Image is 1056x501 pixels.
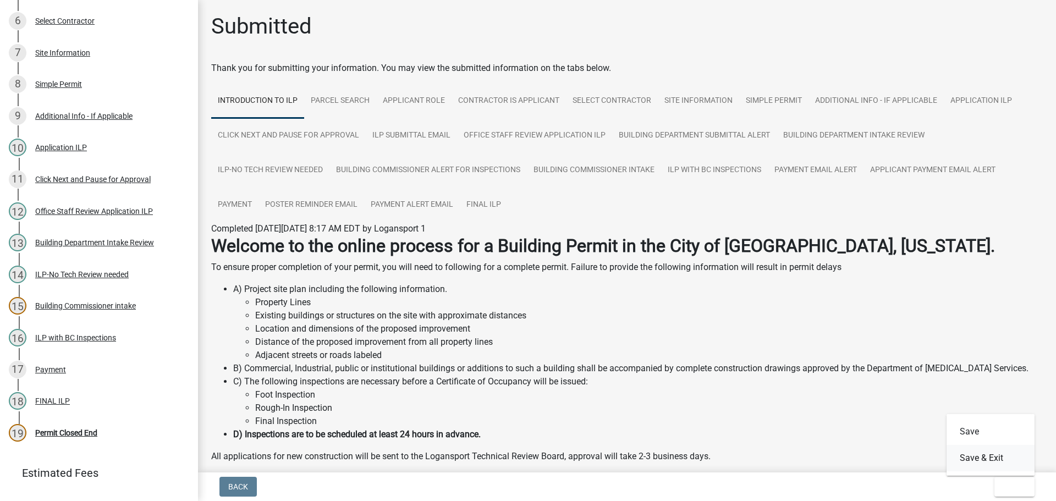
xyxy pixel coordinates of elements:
[9,392,26,410] div: 18
[947,414,1035,476] div: Exit
[452,84,566,119] a: Contractor is Applicant
[211,84,304,119] a: Introduction to ILP
[9,462,180,484] a: Estimated Fees
[777,118,931,153] a: Building Department Intake Review
[566,84,658,119] a: Select Contractor
[366,118,457,153] a: ILP Submittal Email
[228,482,248,491] span: Back
[9,424,26,442] div: 19
[211,450,1043,463] p: All applications for new construction will be sent to the Logansport Technical Review Board, appr...
[9,107,26,125] div: 9
[658,84,739,119] a: Site Information
[376,84,452,119] a: Applicant Role
[739,84,809,119] a: Simple Permit
[255,309,1043,322] li: Existing buildings or structures on the site with approximate distances
[35,271,129,278] div: ILP-No Tech Review needed
[457,118,612,153] a: Office Staff Review Application ILP
[35,334,116,342] div: ILP with BC Inspections
[809,84,944,119] a: Additional Info - If Applicable
[35,49,90,57] div: Site Information
[233,362,1043,375] li: B) Commercial, Industrial, public or institutional buildings or additions to such a building shal...
[35,17,95,25] div: Select Contractor
[35,207,153,215] div: Office Staff Review Application ILP
[233,283,1043,362] li: A) Project site plan including the following information.
[255,388,1043,401] li: Foot Inspection
[9,139,26,156] div: 10
[211,261,1043,274] p: To ensure proper completion of your permit, you will need to following for a complete permit. Fai...
[864,153,1002,188] a: Applicant Payment email alert
[9,329,26,346] div: 16
[35,302,136,310] div: Building Commissioner intake
[527,153,661,188] a: Building Commissioner intake
[9,266,26,283] div: 14
[35,397,70,405] div: FINAL ILP
[9,202,26,220] div: 12
[255,401,1043,415] li: Rough-In Inspection
[364,188,460,223] a: Payment Alert Email
[211,153,329,188] a: ILP-No Tech Review needed
[211,188,258,223] a: Payment
[661,153,768,188] a: ILP with BC Inspections
[255,322,1043,335] li: Location and dimensions of the proposed improvement
[768,153,864,188] a: Payment email alert
[9,234,26,251] div: 13
[9,12,26,30] div: 6
[233,375,1043,428] li: C) The following inspections are necessary before a Certificate of Occupancy will be issued:
[211,118,366,153] a: Click Next and Pause for Approval
[35,429,97,437] div: Permit Closed End
[35,144,87,151] div: Application ILP
[9,297,26,315] div: 15
[255,296,1043,309] li: Property Lines
[211,223,426,234] span: Completed [DATE][DATE] 8:17 AM EDT by Logansport 1
[255,415,1043,428] li: Final Inspection
[947,419,1035,445] button: Save
[35,366,66,373] div: Payment
[211,235,995,256] strong: Welcome to the online process for a Building Permit in the City of [GEOGRAPHIC_DATA], [US_STATE].
[1003,482,1019,491] span: Exit
[233,429,481,439] strong: D) Inspections are to be scheduled at least 24 hours in advance.
[9,75,26,93] div: 8
[219,477,257,497] button: Back
[329,153,527,188] a: Building Commissioner Alert for inspections
[35,239,154,246] div: Building Department Intake Review
[9,44,26,62] div: 7
[255,349,1043,362] li: Adjacent streets or roads labeled
[35,112,133,120] div: Additional Info - If Applicable
[612,118,777,153] a: Building Department Submittal Alert
[994,477,1035,497] button: Exit
[258,188,364,223] a: Poster Reminder email
[255,335,1043,349] li: Distance of the proposed improvement from all property lines
[460,188,508,223] a: FINAL ILP
[947,445,1035,471] button: Save & Exit
[35,175,151,183] div: Click Next and Pause for Approval
[9,361,26,378] div: 17
[304,84,376,119] a: Parcel search
[944,84,1019,119] a: Application ILP
[211,13,312,40] h1: Submitted
[35,80,82,88] div: Simple Permit
[9,170,26,188] div: 11
[211,62,1043,75] div: Thank you for submitting your information. You may view the submitted information on the tabs below.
